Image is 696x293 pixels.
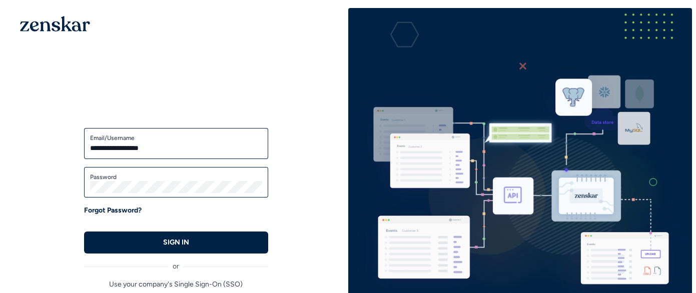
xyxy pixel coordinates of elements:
button: SIGN IN [84,231,268,253]
p: SIGN IN [163,237,189,247]
label: Email/Username [90,134,262,142]
img: 1OGAJ2xQqyY4LXKgY66KYq0eOWRCkrZdAb3gUhuVAqdWPZE9SRJmCz+oDMSn4zDLXe31Ii730ItAGKgCKgCCgCikA4Av8PJUP... [20,16,90,31]
a: Forgot Password? [84,205,142,215]
div: or [84,253,268,271]
p: Use your company's Single Sign-On (SSO) [84,279,268,289]
label: Password [90,173,262,181]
